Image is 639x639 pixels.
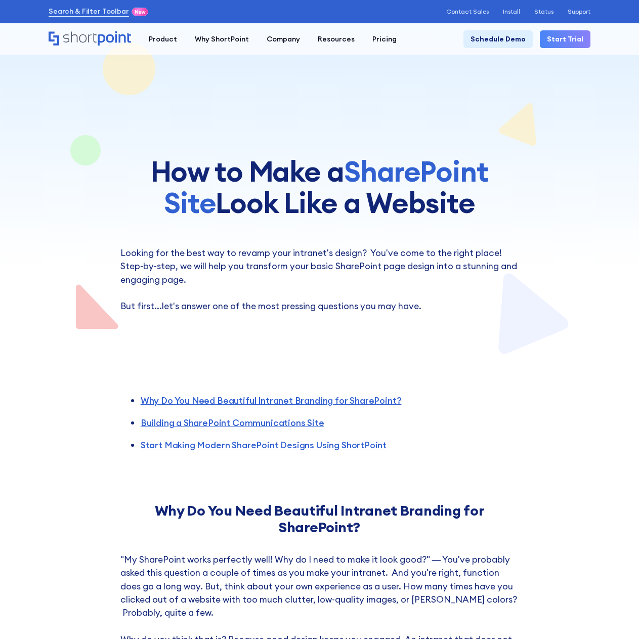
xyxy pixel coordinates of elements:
a: Contact Sales [446,8,489,15]
h1: How to Make a Look Like a Website [107,156,532,218]
div: Why ShortPoint [195,34,249,45]
span: SharePoint Site [164,153,488,221]
a: Why ShortPoint [186,30,258,48]
a: Building a SharePoint Communications Site [141,417,324,429]
a: Schedule Demo [463,30,533,48]
a: Pricing [363,30,405,48]
div: Company [267,34,300,45]
a: Status [534,8,553,15]
a: Start Making Modern SharePoint Designs Using ShortPoint [141,439,387,451]
div: Pricing [372,34,397,45]
a: Resources [309,30,363,48]
div: Product [149,34,177,45]
a: Company [258,30,309,48]
a: Search & Filter Toolbar [49,6,129,17]
a: Install [503,8,520,15]
a: Product [140,30,186,48]
a: Start Trial [540,30,590,48]
strong: Why Do You Need Beautiful Intranet Branding for SharePoint? [155,501,485,536]
p: Looking for the best way to revamp your intranet's design? You've come to the right place! Step-b... [120,246,519,313]
div: Resources [318,34,355,45]
a: Support [568,8,590,15]
a: Home [49,31,131,47]
a: Why Do You Need Beautiful Intranet Branding for SharePoint? [141,395,402,406]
